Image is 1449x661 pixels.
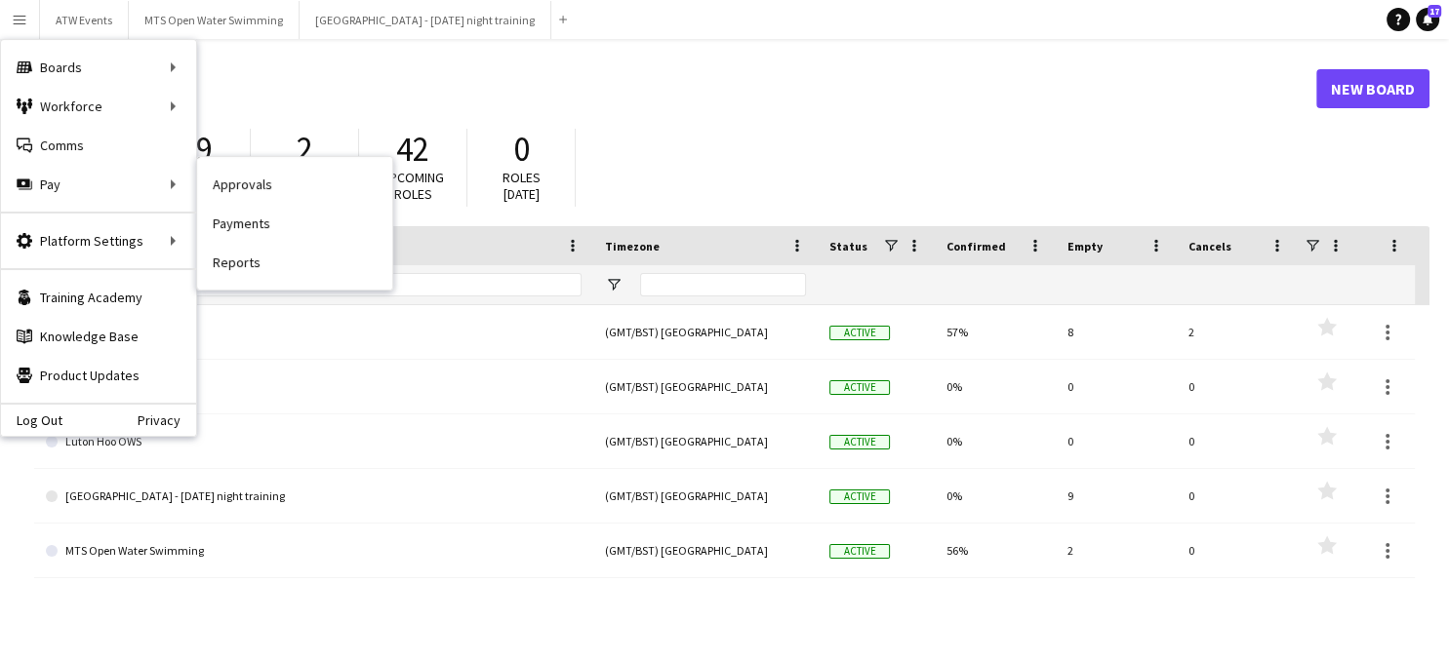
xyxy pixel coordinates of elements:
button: [GEOGRAPHIC_DATA] - [DATE] night training [300,1,551,39]
a: Privacy [138,412,196,428]
div: 2 [1177,305,1298,359]
div: 0 [1056,414,1177,468]
a: Reports [197,243,392,282]
span: 2 [297,128,313,171]
span: Active [829,489,890,504]
div: Platform Settings [1,221,196,260]
span: Active [829,435,890,449]
span: Cancels [1188,239,1231,253]
a: MTS Open Water Swimming [46,524,582,578]
div: 0 [1177,360,1298,413]
div: 9 [1056,469,1177,523]
a: 17 [1416,8,1439,31]
a: [GEOGRAPHIC_DATA] - [DATE] night training [46,469,582,524]
a: Luton Hoo OWS [46,414,582,469]
div: 0 [1177,469,1298,523]
div: 0 [1177,524,1298,577]
div: 0% [935,360,1056,413]
input: Timezone Filter Input [640,273,806,296]
span: Empty [1067,239,1103,253]
span: Roles [DATE] [503,169,541,203]
span: 17 [1428,5,1441,18]
div: (GMT/BST) [GEOGRAPHIC_DATA] [593,524,818,577]
a: New Board [1316,69,1429,108]
div: 0 [1177,414,1298,468]
div: 57% [935,305,1056,359]
span: 0 [513,128,530,171]
a: Knowledge Base [1,317,196,356]
div: Workforce [1,87,196,126]
div: 0% [935,414,1056,468]
div: (GMT/BST) [GEOGRAPHIC_DATA] [593,469,818,523]
a: Comms [1,126,196,165]
span: 42 [396,128,429,171]
span: Confirmed [946,239,1006,253]
div: 2 [1056,524,1177,577]
a: ATW Events [46,305,582,360]
span: Status [829,239,867,253]
a: Payments [197,204,392,243]
div: (GMT/BST) [GEOGRAPHIC_DATA] [593,305,818,359]
div: 8 [1056,305,1177,359]
a: Approvals [197,165,392,204]
div: 0% [935,469,1056,523]
a: Log Out [1,412,62,428]
button: MTS Open Water Swimming [129,1,300,39]
span: Active [829,380,890,395]
span: Active [829,326,890,340]
div: (GMT/BST) [GEOGRAPHIC_DATA] [593,414,818,468]
span: Active [829,544,890,559]
h1: Boards [34,74,1316,103]
div: Pay [1,165,196,204]
div: (GMT/BST) [GEOGRAPHIC_DATA] [593,360,818,413]
button: ATW Events [40,1,129,39]
a: Training Academy [1,278,196,317]
div: Boards [1,48,196,87]
div: 56% [935,524,1056,577]
span: Upcoming roles [382,169,444,203]
div: 0 [1056,360,1177,413]
a: HPP lake [46,360,582,414]
button: Open Filter Menu [605,276,623,293]
a: Product Updates [1,356,196,395]
span: Timezone [605,239,660,253]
